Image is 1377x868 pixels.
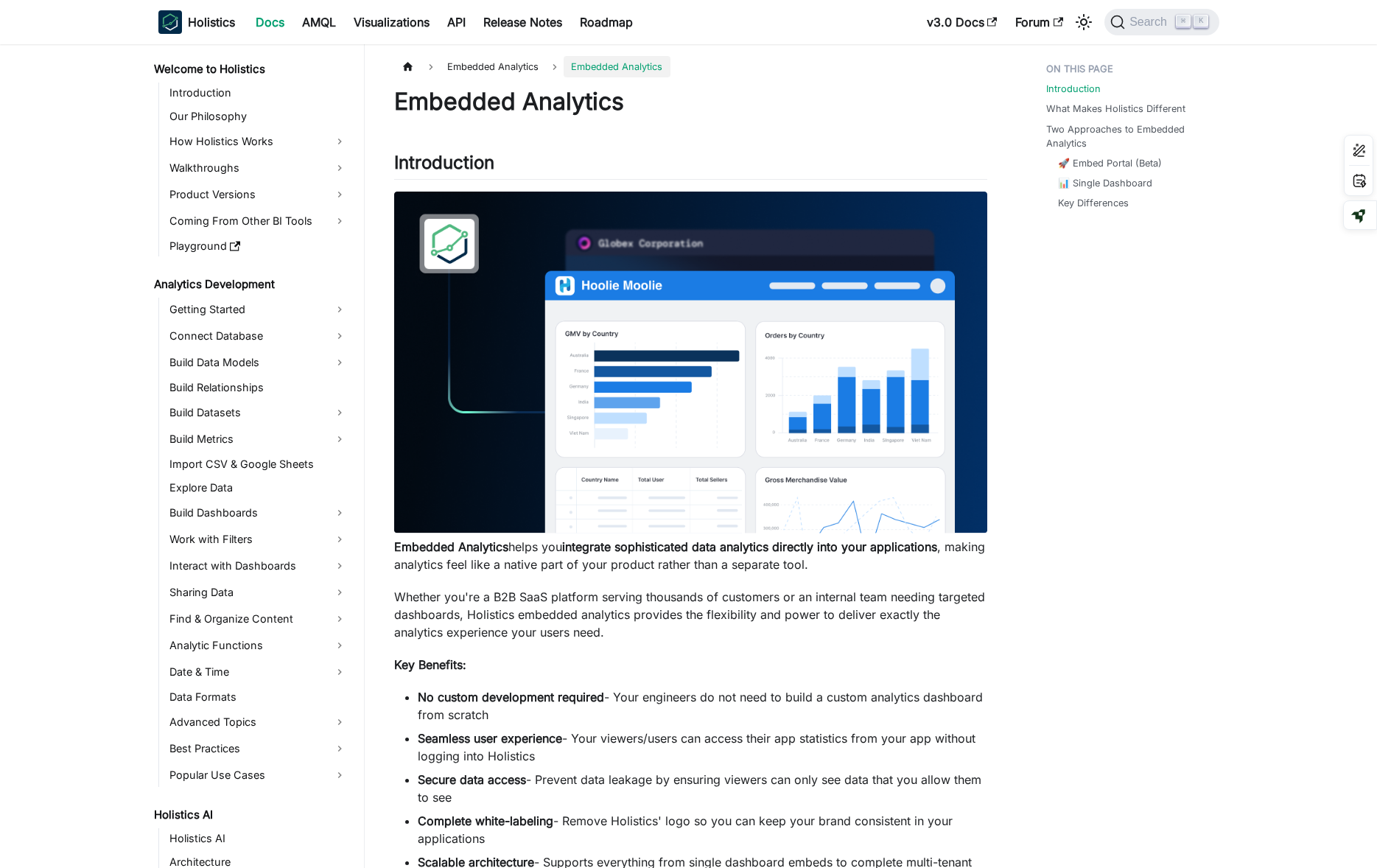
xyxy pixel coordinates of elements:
[1104,9,1219,35] button: Search (Command+K)
[562,539,937,554] strong: integrate sophisticated data analytics directly into your applications
[165,554,351,578] a: Interact with Dashboards
[165,528,351,551] a: Work with Filters
[394,192,987,533] img: Embedded Dashboard
[394,538,987,573] p: helps you , making analytics feel like a native part of your product rather than a separate tool.
[394,87,987,116] h1: Embedded Analytics
[165,106,351,127] a: Our Philosophy
[165,710,351,734] a: Advanced Topics
[165,427,351,451] a: Build Metrics
[165,687,351,707] a: Data Formats
[293,10,345,34] a: AMQL
[150,274,351,295] a: Analytics Development
[165,737,351,760] a: Best Practices
[165,236,351,256] a: Playground
[144,44,365,868] nav: Docs sidebar
[165,763,351,787] a: Popular Use Cases
[418,812,987,847] li: - Remove Holistics' logo so you can keep your brand consistent in your applications
[418,731,562,746] strong: Seamless user experience
[918,10,1006,34] a: v3.0 Docs
[564,56,670,77] span: Embedded Analytics
[1125,15,1176,29] span: Search
[1006,10,1072,34] a: Forum
[165,83,351,103] a: Introduction
[165,581,351,604] a: Sharing Data
[158,10,182,34] img: Holistics
[165,298,351,321] a: Getting Started
[165,454,351,475] a: Import CSV & Google Sheets
[1058,156,1162,170] a: 🚀 Embed Portal (Beta)
[158,10,235,34] a: HolisticsHolistics
[418,813,553,828] strong: Complete white-labeling
[394,56,987,77] nav: Breadcrumbs
[1058,196,1129,210] a: Key Differences
[165,401,351,424] a: Build Datasets
[165,324,351,348] a: Connect Database
[1046,122,1210,150] a: Two Approaches to Embedded Analytics
[1176,15,1191,28] kbd: ⌘
[165,501,351,525] a: Build Dashboards
[150,59,351,80] a: Welcome to Holistics
[165,607,351,631] a: Find & Organize Content
[165,828,351,849] a: Holistics AI
[1072,10,1096,34] button: Switch between dark and light mode (currently light mode)
[1194,15,1208,28] kbd: K
[188,13,235,31] b: Holistics
[571,10,642,34] a: Roadmap
[345,10,438,34] a: Visualizations
[165,156,351,180] a: Walkthroughs
[418,729,987,765] li: - Your viewers/users can access their app statistics from your app without logging into Holistics
[150,805,351,825] a: Holistics AI
[418,688,987,724] li: - Your engineers do not need to build a custom analytics dashboard from scratch
[165,377,351,398] a: Build Relationships
[438,10,474,34] a: API
[440,56,546,77] span: Embedded Analytics
[418,690,604,704] strong: No custom development required
[1046,102,1185,116] a: What Makes Holistics Different
[1058,176,1152,190] a: 📊 Single Dashboard
[394,588,987,641] p: Whether you're a B2B SaaS platform serving thousands of customers or an internal team needing tar...
[165,130,351,153] a: How Holistics Works
[394,56,422,77] a: Home page
[394,152,987,180] h2: Introduction
[474,10,571,34] a: Release Notes
[165,351,351,374] a: Build Data Models
[1046,82,1101,96] a: Introduction
[165,660,351,684] a: Date & Time
[247,10,293,34] a: Docs
[165,183,351,206] a: Product Versions
[394,539,508,554] strong: Embedded Analytics
[418,771,987,806] li: - Prevent data leakage by ensuring viewers can only see data that you allow them to see
[394,657,466,672] strong: Key Benefits:
[165,209,351,233] a: Coming From Other BI Tools
[418,772,526,787] strong: Secure data access
[165,477,351,498] a: Explore Data
[165,634,351,657] a: Analytic Functions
